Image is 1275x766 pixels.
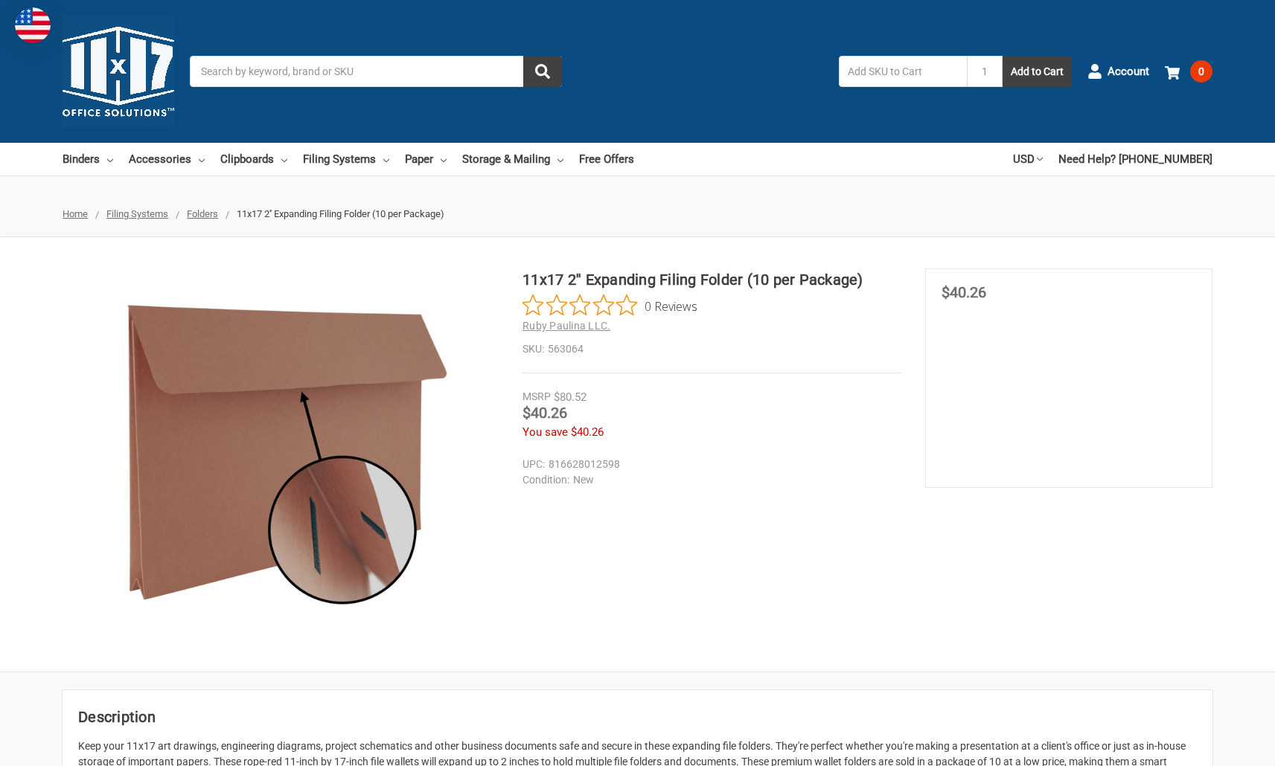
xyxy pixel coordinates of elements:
[523,268,901,291] h1: 11x17 2'' Expanding Filing Folder (10 per Package)
[523,341,544,357] dt: SKU:
[15,7,51,43] img: duty and tax information for United States
[303,143,389,176] a: Filing Systems
[1165,52,1212,91] a: 0
[523,472,569,488] dt: Condition:
[237,208,444,219] span: 11x17 2'' Expanding Filing Folder (10 per Package)
[95,298,467,611] img: 11x17 2'' Expanding Filing Folder (10 per Package)
[523,457,545,472] dt: UPC:
[1087,52,1149,91] a: Account
[1108,63,1149,80] span: Account
[523,295,697,317] button: Rated 0 out of 5 stars from 0 reviews. Jump to reviews.
[462,143,563,176] a: Storage & Mailing
[129,143,205,176] a: Accessories
[523,472,894,488] dd: New
[1058,143,1212,176] a: Need Help? [PHONE_NUMBER]
[523,425,568,439] span: You save
[554,390,587,404] span: $80.52
[571,425,604,439] span: $40.26
[78,706,1197,728] h2: Description
[1003,56,1072,87] button: Add to Cart
[523,457,894,472] dd: 816628012598
[523,404,567,422] span: $40.26
[579,143,634,176] a: Free Offers
[187,208,218,219] a: Folders
[942,283,986,301] span: $40.26
[523,341,901,357] dd: 563064
[645,295,697,317] span: 0 Reviews
[839,56,967,87] input: Add SKU to Cart
[1013,143,1043,176] a: USD
[63,143,113,176] a: Binders
[63,16,174,127] img: 11x17.com
[190,56,562,87] input: Search by keyword, brand or SKU
[220,143,287,176] a: Clipboards
[523,320,610,332] a: Ruby Paulina LLC.
[1190,60,1212,83] span: 0
[405,143,447,176] a: Paper
[63,208,88,219] a: Home
[523,389,551,405] div: MSRP
[106,208,168,219] a: Filing Systems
